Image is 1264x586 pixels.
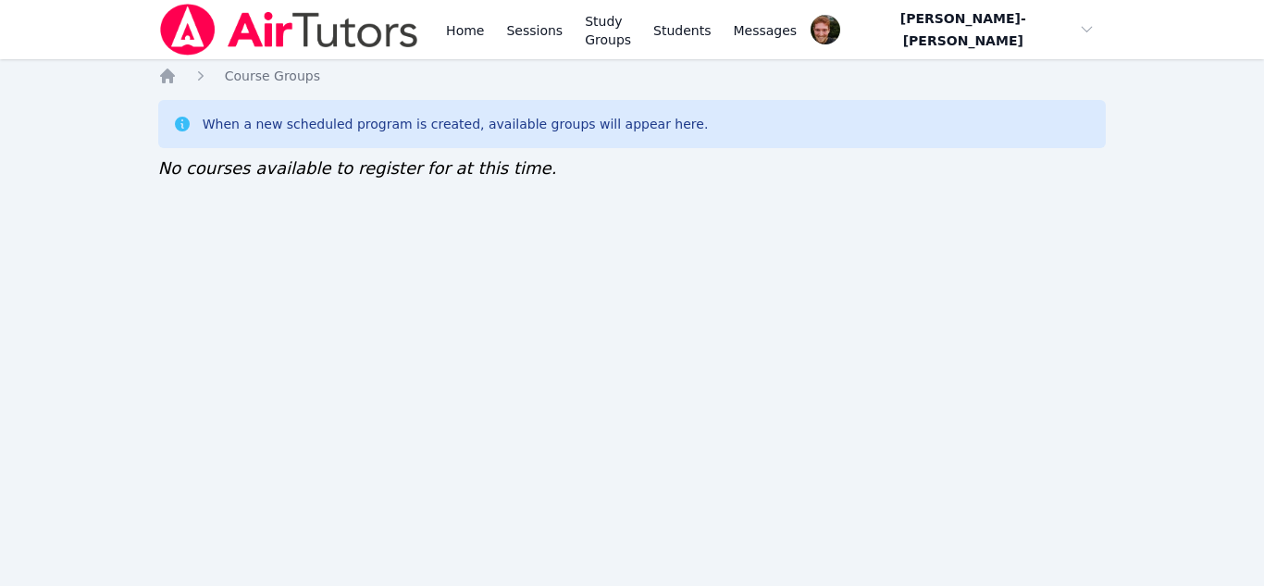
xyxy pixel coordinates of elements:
a: Course Groups [225,67,320,85]
div: When a new scheduled program is created, available groups will appear here. [203,115,709,133]
span: Course Groups [225,69,320,83]
img: Air Tutors [158,4,420,56]
span: Messages [734,21,798,40]
span: No courses available to register for at this time. [158,158,557,178]
nav: Breadcrumb [158,67,1107,85]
